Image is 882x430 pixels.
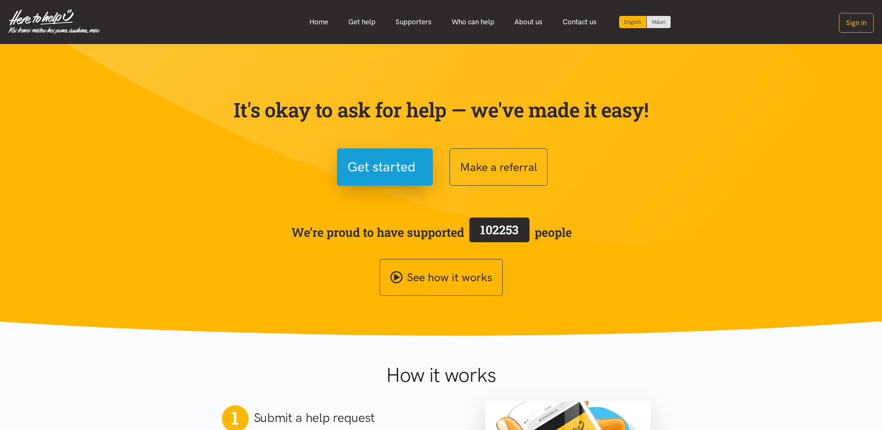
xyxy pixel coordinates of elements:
[380,259,503,296] a: See how it works
[839,13,874,33] button: Sign in
[464,216,535,249] a: 102253
[304,363,578,387] h1: How it works
[386,13,442,31] a: Supporters
[450,148,548,186] button: Make a referral
[647,16,671,28] a: Switch to Te Reo Māori
[442,13,504,31] a: Who can help
[232,98,651,122] p: It's okay to ask for help — we've made it easy!
[299,13,338,31] a: Home
[338,13,386,31] a: Get help
[553,13,607,31] a: Contact us
[504,13,553,31] a: About us
[619,16,647,28] div: Current language
[619,16,671,28] div: Language toggle
[254,409,375,427] h2: Submit a help request
[8,9,100,34] img: Home
[480,222,519,238] span: 102253
[291,216,572,249] span: We’re proud to have supported people
[337,148,433,186] button: Get started
[347,156,416,178] span: Get started
[231,407,239,429] span: 1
